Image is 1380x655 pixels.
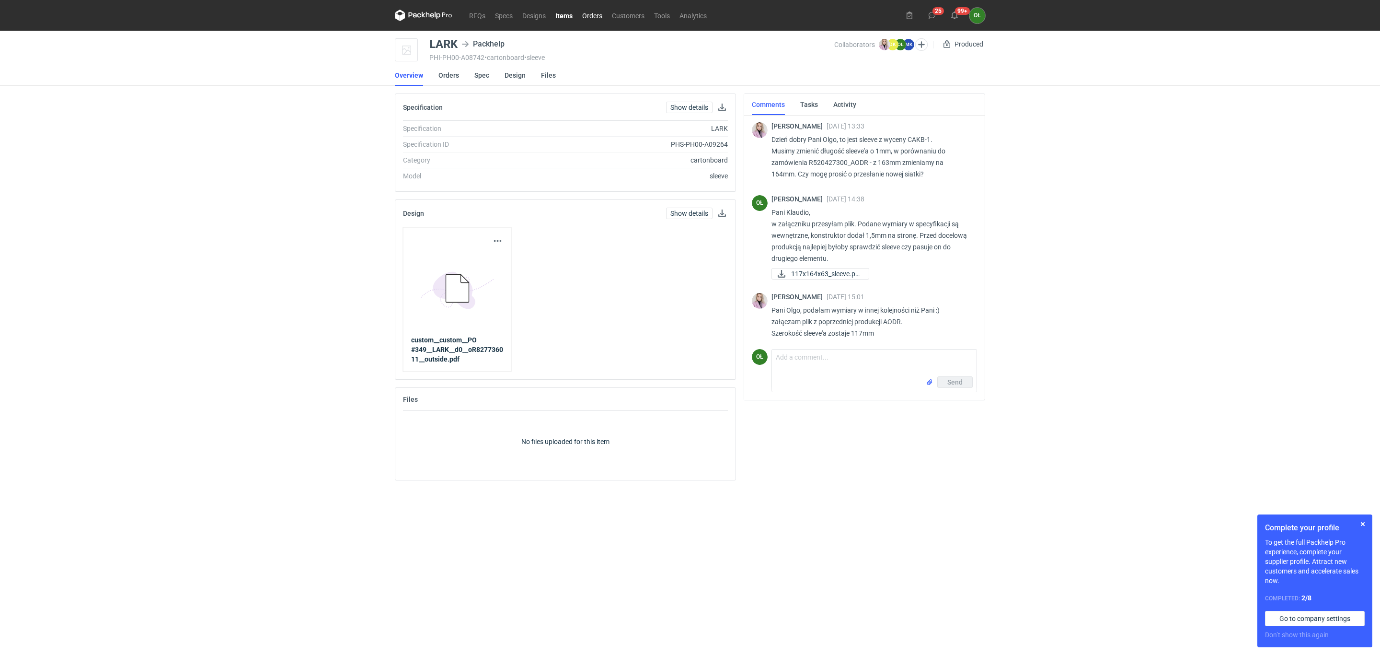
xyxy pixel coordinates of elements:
[771,304,969,339] p: Pani Olgo, podałam wymiary w innej kolejności niż Pani :) załączam plik z poprzedniej produkcji A...
[752,349,768,365] figcaption: OŁ
[827,293,864,301] span: [DATE] 15:01
[403,396,418,403] h2: Files
[941,38,985,50] div: Produced
[395,10,452,21] svg: Packhelp Pro
[1265,630,1329,640] button: Don’t show this again
[411,336,503,363] strong: custom__custom__PO #349__LARK__d0__oR827736011__outside.pdf
[771,195,827,203] span: [PERSON_NAME]
[666,102,713,113] a: Show details
[649,10,675,21] a: Tools
[752,195,768,211] figcaption: OŁ
[524,54,545,61] span: • sleeve
[403,171,533,181] div: Model
[490,10,517,21] a: Specs
[395,65,423,86] a: Overview
[533,140,728,149] div: PHS-PH00-A09264
[474,65,489,86] a: Spec
[895,39,906,50] figcaption: OŁ
[800,94,818,115] a: Tasks
[969,8,985,23] div: Olga Łopatowicz
[492,235,504,247] button: Actions
[438,65,459,86] a: Orders
[403,140,533,149] div: Specification ID
[541,65,556,86] a: Files
[551,10,577,21] a: Items
[771,268,869,280] a: 117x164x63_sleeve.pd...
[827,122,864,130] span: [DATE] 13:33
[403,104,443,111] h2: Specification
[666,208,713,219] a: Show details
[403,210,424,217] h2: Design
[924,8,940,23] button: 25
[834,41,875,48] span: Collaborators
[969,8,985,23] button: OŁ
[464,10,490,21] a: RFQs
[937,376,973,388] button: Send
[533,155,728,165] div: cartonboard
[947,379,963,386] span: Send
[947,8,962,23] button: 99+
[716,208,728,219] button: Download design
[411,335,504,364] a: custom__custom__PO #349__LARK__d0__oR827736011__outside.pdf
[1265,593,1365,603] div: Completed:
[1301,594,1311,602] strong: 2 / 8
[517,10,551,21] a: Designs
[887,39,898,50] figcaption: DK
[903,39,914,50] figcaption: MK
[879,39,890,50] img: Klaudia Wiśniewska
[791,269,861,279] span: 117x164x63_sleeve.pd...
[403,124,533,133] div: Specification
[915,38,928,51] button: Edit collaborators
[771,293,827,301] span: [PERSON_NAME]
[461,38,505,50] div: Packhelp
[1265,611,1365,626] a: Go to company settings
[771,207,969,264] p: Pani Klaudio, w załączniku przesyłam plik. Podane wymiary w specyfikacji są wewnętrzne, konstrukt...
[752,94,785,115] a: Comments
[752,122,768,138] img: Klaudia Wiśniewska
[1265,538,1365,585] p: To get the full Packhelp Pro experience, complete your supplier profile. Attract new customers an...
[505,65,526,86] a: Design
[752,195,768,211] div: Olga Łopatowicz
[1265,522,1365,534] h1: Complete your profile
[771,122,827,130] span: [PERSON_NAME]
[771,268,867,280] div: 117x164x63_sleeve.pdf
[752,293,768,309] img: Klaudia Wiśniewska
[833,94,856,115] a: Activity
[533,124,728,133] div: LARK
[716,102,728,113] button: Download specification
[533,171,728,181] div: sleeve
[484,54,524,61] span: • cartonboard
[521,437,609,446] p: No files uploaded for this item
[771,134,969,180] p: Dzień dobry Pani Olgo, to jest sleeve z wyceny CAKB-1. Musimy zmienić długość sleeve'a o 1mm, w p...
[403,155,533,165] div: Category
[1357,518,1368,530] button: Skip for now
[429,38,458,50] div: LARK
[827,195,864,203] span: [DATE] 14:38
[577,10,607,21] a: Orders
[429,54,834,61] div: PHI-PH00-A08742
[675,10,712,21] a: Analytics
[752,349,768,365] div: Olga Łopatowicz
[607,10,649,21] a: Customers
